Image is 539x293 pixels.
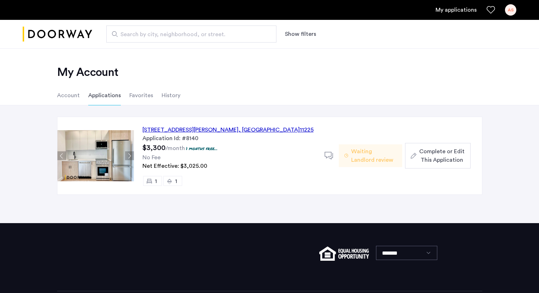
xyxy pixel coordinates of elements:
li: Favorites [129,85,153,105]
button: Next apartment [125,151,134,160]
span: Waiting Landlord review [351,147,397,164]
li: History [162,85,180,105]
span: Search by city, neighborhood, or street. [120,30,257,39]
button: Previous apartment [57,151,66,160]
button: Show or hide filters [285,30,316,38]
input: Apartment Search [106,26,276,43]
p: 1 months free... [186,145,218,151]
button: button [405,143,470,168]
span: Complete or Edit This Application [419,147,465,164]
li: Account [57,85,80,105]
a: Favorites [487,6,495,14]
select: Language select [376,246,437,260]
img: logo [23,21,92,48]
span: No Fee [142,155,161,160]
span: $3,300 [142,144,165,151]
img: equal-housing.png [319,247,369,261]
img: Apartment photo [57,130,134,181]
sub: /month [165,145,185,151]
iframe: chat widget [509,265,532,286]
li: Applications [88,85,121,105]
a: My application [436,6,477,14]
div: Application Id: #8140 [142,134,316,143]
span: 1 [155,178,157,184]
div: [STREET_ADDRESS][PERSON_NAME] 11225 [142,126,314,134]
h2: My Account [57,65,482,79]
div: AS [505,4,516,16]
span: Net Effective: $3,025.00 [142,163,207,169]
span: , [GEOGRAPHIC_DATA] [238,127,300,133]
a: Cazamio logo [23,21,92,48]
span: 1 [175,178,177,184]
